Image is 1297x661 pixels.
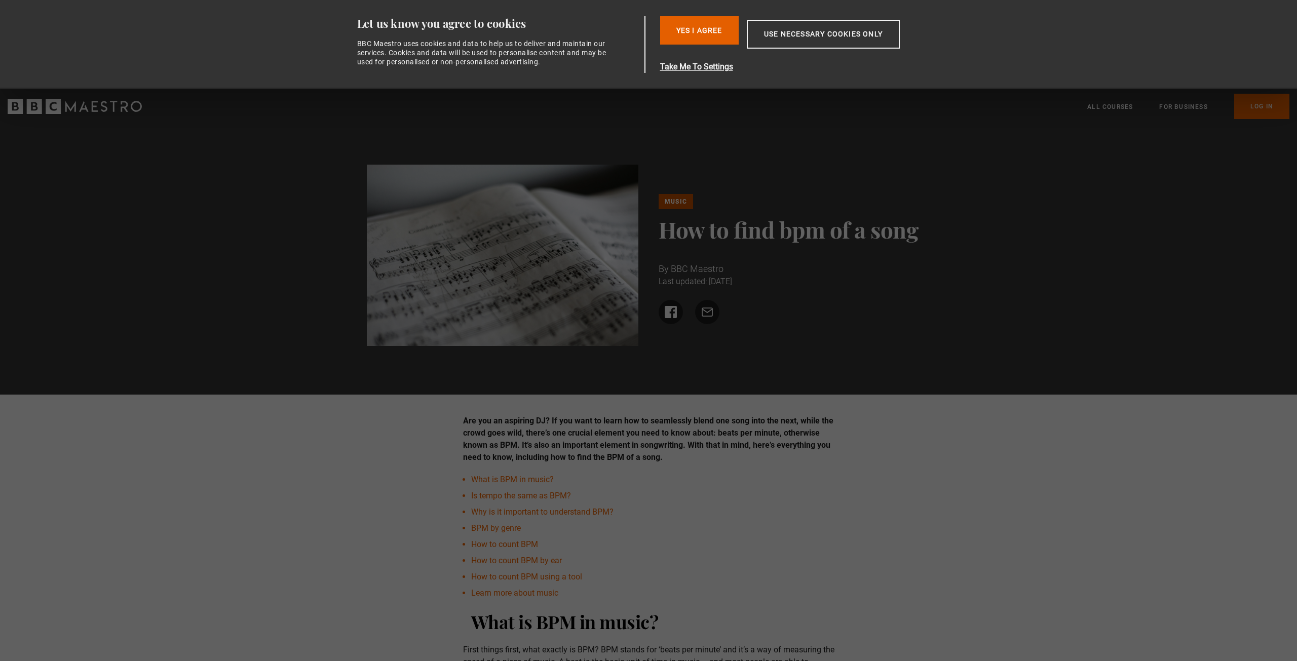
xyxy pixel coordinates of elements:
svg: BBC Maestro [8,99,142,114]
span: BBC Maestro [671,263,723,274]
strong: Are you an aspiring DJ? If you want to learn how to seamlessly blend one song into the next, whil... [463,416,833,462]
a: Is tempo the same as BPM? [471,491,571,500]
button: Use necessary cookies only [747,20,900,49]
div: Let us know you agree to cookies [357,16,641,31]
button: Yes I Agree [660,16,739,45]
a: Log In [1234,94,1289,119]
a: How to count BPM by ea [471,556,559,565]
span: By [659,263,669,274]
a: How to count BPM [471,539,538,549]
a: What is BPM in music? [471,475,554,484]
a: Learn more about musi [471,588,554,598]
button: Take Me To Settings [660,61,948,73]
a: How to count BPM using a tool [471,572,582,581]
a: All Courses [1087,102,1133,112]
a: Why is it important to understand BPM? [471,507,614,517]
nav: Primary [1087,94,1289,119]
a: For business [1159,102,1207,112]
a: r [559,556,562,565]
a: c [554,588,558,598]
h1: How to find bpm of a song [659,217,931,242]
a: BPM by genre [471,523,521,533]
time: Last updated: [DATE] [659,277,732,286]
a: Music [659,194,693,209]
strong: What is BPM in music? [471,609,659,634]
div: BBC Maestro uses cookies and data to help us to deliver and maintain our services. Cookies and da... [357,39,613,67]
